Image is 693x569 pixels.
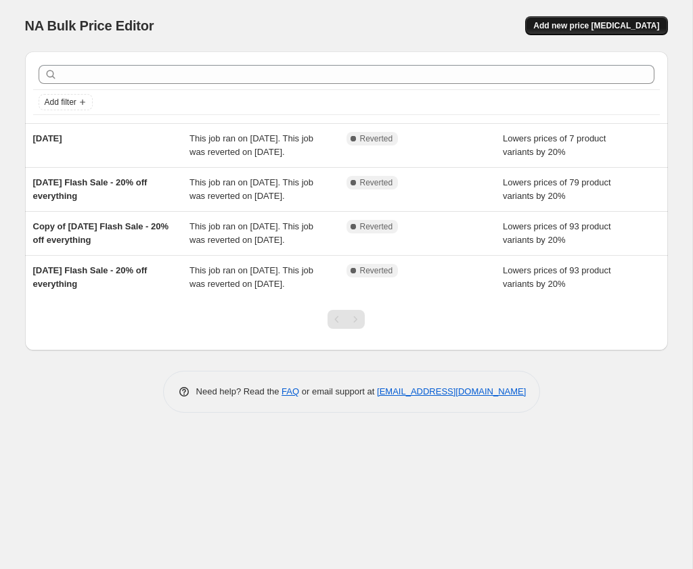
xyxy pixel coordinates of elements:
span: Reverted [360,221,393,232]
span: Need help? Read the [196,386,282,396]
span: Copy of [DATE] Flash Sale - 20% off everything [33,221,169,245]
a: FAQ [282,386,299,396]
a: [EMAIL_ADDRESS][DOMAIN_NAME] [377,386,526,396]
span: [DATE] Flash Sale - 20% off everything [33,265,148,289]
button: Add filter [39,94,93,110]
span: [DATE] Flash Sale - 20% off everything [33,177,148,201]
span: This job ran on [DATE]. This job was reverted on [DATE]. [189,133,313,157]
span: Add filter [45,97,76,108]
span: Reverted [360,177,393,188]
span: Reverted [360,133,393,144]
span: Lowers prices of 93 product variants by 20% [503,221,611,245]
span: or email support at [299,386,377,396]
span: This job ran on [DATE]. This job was reverted on [DATE]. [189,221,313,245]
span: Reverted [360,265,393,276]
span: Add new price [MEDICAL_DATA] [533,20,659,31]
span: [DATE] [33,133,62,143]
nav: Pagination [328,310,365,329]
span: NA Bulk Price Editor [25,18,154,33]
span: This job ran on [DATE]. This job was reverted on [DATE]. [189,177,313,201]
button: Add new price [MEDICAL_DATA] [525,16,667,35]
span: Lowers prices of 93 product variants by 20% [503,265,611,289]
span: This job ran on [DATE]. This job was reverted on [DATE]. [189,265,313,289]
span: Lowers prices of 79 product variants by 20% [503,177,611,201]
span: Lowers prices of 7 product variants by 20% [503,133,606,157]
